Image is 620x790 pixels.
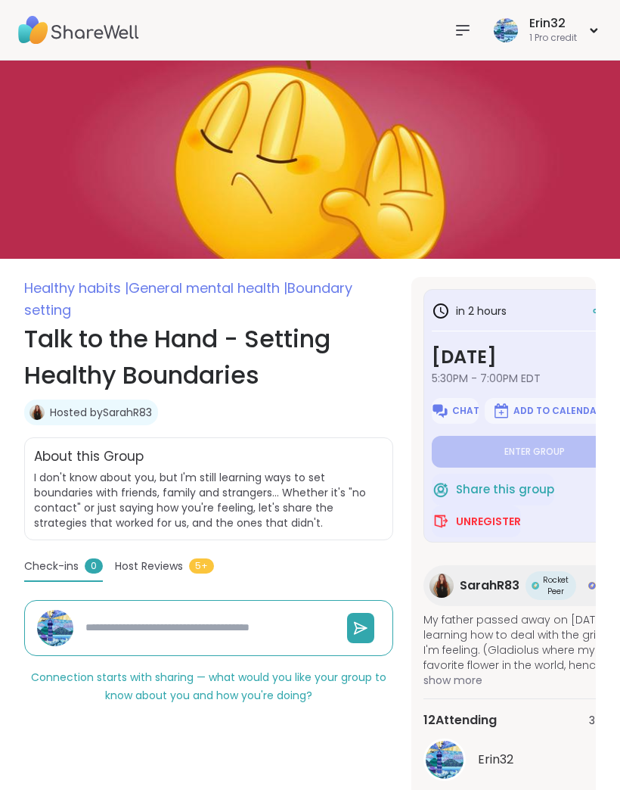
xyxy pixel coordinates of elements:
span: Connection starts with sharing — what would you like your group to know about you and how you're ... [31,670,386,703]
span: 12 Attending [423,711,497,729]
img: Erin32 [37,610,73,646]
img: ShareWell Logomark [431,402,449,420]
span: Share this group [456,481,554,499]
img: ShareWell Logomark [492,402,510,420]
span: I don't know about you, but I'm still learning ways to set boundaries with friends, family and st... [34,470,383,530]
button: Chat [432,398,479,424]
span: Erin32 [478,751,513,769]
img: ShareWell Logomark [432,512,450,530]
span: Enter group [504,446,565,458]
img: ShareWell Logomark [432,481,450,499]
h1: Talk to the Hand - Setting Healthy Boundaries [24,321,393,393]
span: Healthy habits | [24,278,129,297]
button: Unregister [432,505,521,537]
h2: About this Group [34,447,144,467]
img: Erin32 [426,741,463,779]
span: 0 [85,558,103,574]
span: Check-ins [24,558,79,574]
span: Add to Calendar [513,405,603,417]
button: Share this group [432,474,554,505]
span: SarahR83 [460,577,519,595]
span: Rocket Peer [542,574,570,597]
a: Hosted bySarahR83 [50,405,152,420]
div: 1 Pro credit [529,32,577,45]
span: 5+ [189,558,214,574]
span: Host Reviews [115,558,183,574]
span: Unregister [456,514,521,529]
img: SarahR83 [429,574,454,598]
img: Rocket Host [588,582,596,589]
span: General mental health | [129,278,287,297]
img: SarahR83 [29,405,45,420]
h3: in 2 hours [432,302,507,320]
img: Rocket Peer [532,582,539,589]
button: Add to Calendar [485,398,610,424]
div: Erin32 [529,15,577,32]
span: Chat [452,405,479,417]
img: Erin32 [494,18,518,42]
img: ShareWell Nav Logo [18,4,139,57]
